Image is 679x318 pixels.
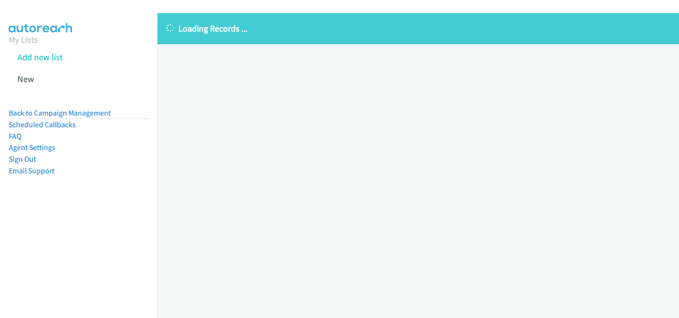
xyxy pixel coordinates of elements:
a: FAQ [9,132,21,141]
a: New [17,73,34,84]
a: Add new list [17,51,63,63]
a: Scheduled Callbacks [9,120,76,129]
a: Back to Campaign Management [9,108,111,117]
p: Loading Records ... [166,22,670,35]
a: My Lists [9,34,38,45]
a: Sign Out [9,154,36,164]
a: Email Support [9,166,54,175]
a: Agent Settings [9,143,55,152]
